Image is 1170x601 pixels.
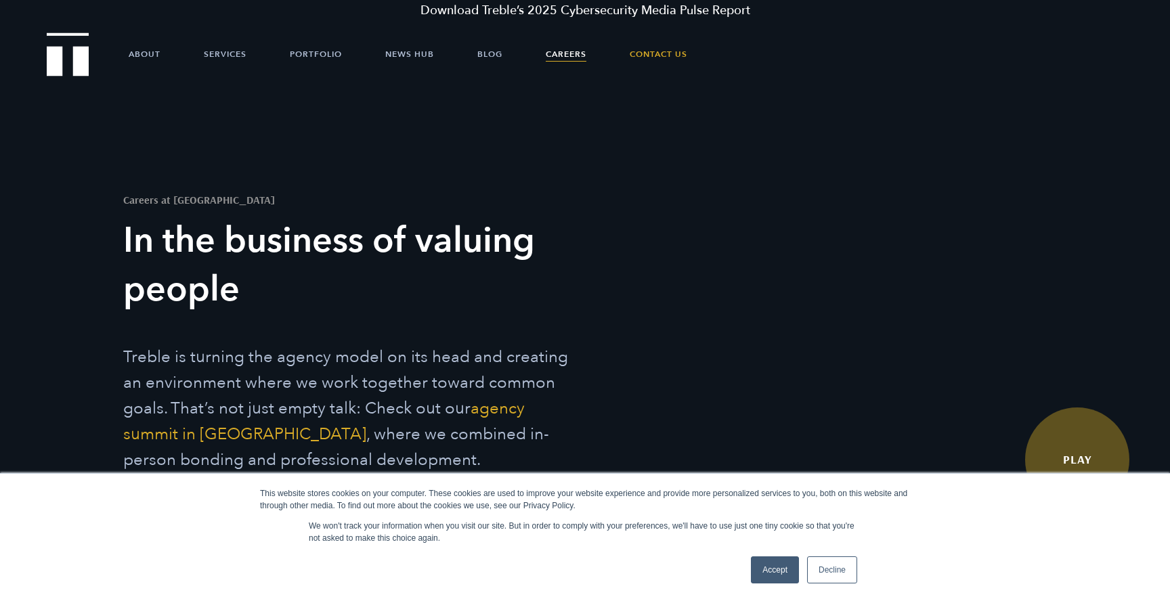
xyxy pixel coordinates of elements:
[751,556,799,583] a: Accept
[1025,407,1129,512] a: Watch Video
[204,34,246,74] a: Services
[260,487,910,512] div: This website stores cookies on your computer. These cookies are used to improve your website expe...
[546,34,586,74] a: Careers
[123,194,581,205] h1: Careers at [GEOGRAPHIC_DATA]
[123,217,581,314] h3: In the business of valuing people
[385,34,434,74] a: News Hub
[129,34,160,74] a: About
[123,344,581,473] p: Treble is turning the agency model on its head and creating an environment where we work together...
[477,34,502,74] a: Blog
[309,520,861,544] p: We won't track your information when you visit our site. But in order to comply with your prefere...
[630,34,687,74] a: Contact Us
[807,556,857,583] a: Decline
[290,34,342,74] a: Portfolio
[47,34,88,75] a: Treble Homepage
[47,32,89,76] img: Treble logo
